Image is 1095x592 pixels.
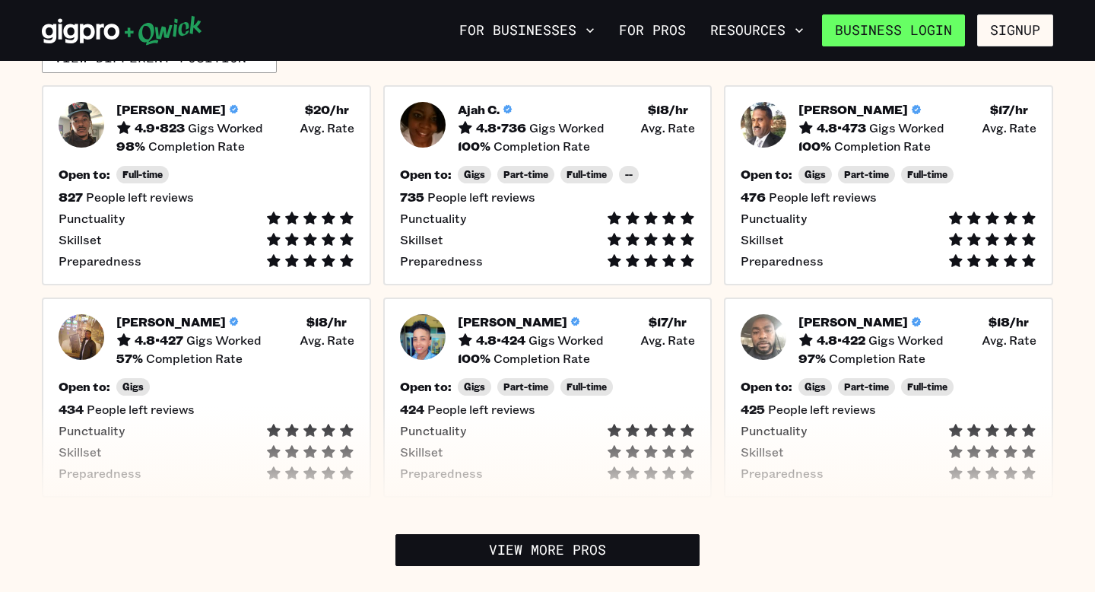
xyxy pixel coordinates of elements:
[400,314,446,360] img: Pro headshot
[59,314,104,360] img: Pro headshot
[907,169,947,180] span: Full-time
[87,402,195,417] span: People left reviews
[59,102,104,148] img: Pro headshot
[59,423,125,438] span: Punctuality
[503,381,548,393] span: Part-time
[817,120,866,135] h5: 4.8 • 473
[817,333,865,348] h5: 4.8 • 422
[427,402,535,417] span: People left reviews
[86,189,194,205] span: People left reviews
[464,381,485,393] span: Gigs
[59,444,102,460] span: Skillset
[427,189,535,205] span: People left reviews
[741,102,786,148] img: Pro headshot
[805,381,826,393] span: Gigs
[798,351,826,366] h5: 97 %
[122,169,163,180] span: Full-time
[306,314,347,329] h5: $ 18 /hr
[476,333,525,348] h5: 4.8 • 424
[186,333,262,348] span: Gigs Worked
[59,211,125,226] span: Punctuality
[300,333,354,348] span: Avg. Rate
[400,102,446,148] img: Pro headshot
[982,333,1036,348] span: Avg. Rate
[869,120,944,135] span: Gigs Worked
[613,18,692,43] a: For Pros
[476,120,526,135] h5: 4.8 • 736
[741,423,807,438] span: Punctuality
[464,169,485,180] span: Gigs
[400,444,443,460] span: Skillset
[135,120,185,135] h5: 4.9 • 823
[400,189,424,205] h5: 735
[383,85,713,285] button: Pro headshotAjah C.4.8•736Gigs Worked$18/hr Avg. Rate100%Completion RateOpen to:GigsPart-timeFull...
[116,314,226,329] h5: [PERSON_NAME]
[400,232,443,247] span: Skillset
[400,253,483,269] span: Preparedness
[567,169,607,180] span: Full-time
[977,14,1053,46] button: Signup
[989,314,1029,329] h5: $ 18 /hr
[42,298,371,498] button: Pro headshot[PERSON_NAME]4.8•427Gigs Worked$18/hr Avg. Rate57%Completion RateOpen to:Gigs434Peopl...
[741,167,792,182] h5: Open to:
[769,189,877,205] span: People left reviews
[982,120,1036,135] span: Avg. Rate
[59,379,110,394] h5: Open to:
[395,534,700,566] a: View More Pros
[741,402,765,417] h5: 425
[798,314,908,329] h5: [PERSON_NAME]
[640,120,695,135] span: Avg. Rate
[148,138,245,154] span: Completion Rate
[798,102,908,117] h5: [PERSON_NAME]
[116,138,145,154] h5: 98 %
[724,85,1053,285] a: Pro headshot[PERSON_NAME]4.8•473Gigs Worked$17/hr Avg. Rate100%Completion RateOpen to:GigsPart-ti...
[116,102,226,117] h5: [PERSON_NAME]
[907,381,947,393] span: Full-time
[305,102,349,117] h5: $ 20 /hr
[741,314,786,360] img: Pro headshot
[768,402,876,417] span: People left reviews
[529,120,605,135] span: Gigs Worked
[59,253,141,269] span: Preparedness
[383,298,713,498] button: Pro headshot[PERSON_NAME]4.8•424Gigs Worked$17/hr Avg. Rate100%Completion RateOpen to:GigsPart-ti...
[649,314,687,329] h5: $ 17 /hr
[741,466,824,481] span: Preparedness
[868,333,944,348] span: Gigs Worked
[458,138,490,154] h5: 100 %
[741,253,824,269] span: Preparedness
[400,379,452,394] h5: Open to:
[122,381,144,393] span: Gigs
[400,466,483,481] span: Preparedness
[805,169,826,180] span: Gigs
[494,138,590,154] span: Completion Rate
[188,120,263,135] span: Gigs Worked
[741,444,784,460] span: Skillset
[59,466,141,481] span: Preparedness
[741,379,792,394] h5: Open to:
[503,169,548,180] span: Part-time
[458,314,567,329] h5: [PERSON_NAME]
[741,189,766,205] h5: 476
[42,85,371,285] button: Pro headshot[PERSON_NAME]4.9•823Gigs Worked$20/hr Avg. Rate98%Completion RateOpen to:Full-time827...
[400,423,466,438] span: Punctuality
[458,351,490,366] h5: 100 %
[400,167,452,182] h5: Open to:
[741,211,807,226] span: Punctuality
[844,169,889,180] span: Part-time
[116,351,143,366] h5: 57 %
[567,381,607,393] span: Full-time
[494,351,590,366] span: Completion Rate
[724,298,1053,498] button: Pro headshot[PERSON_NAME]4.8•422Gigs Worked$18/hr Avg. Rate97%Completion RateOpen to:GigsPart-tim...
[829,351,925,366] span: Completion Rate
[648,102,688,117] h5: $ 18 /hr
[834,138,931,154] span: Completion Rate
[640,333,695,348] span: Avg. Rate
[844,381,889,393] span: Part-time
[146,351,243,366] span: Completion Rate
[798,138,831,154] h5: 100 %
